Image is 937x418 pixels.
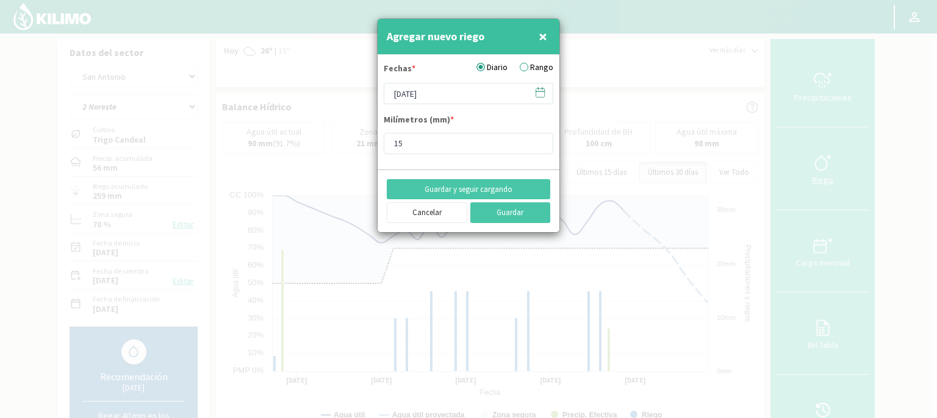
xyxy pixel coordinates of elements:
button: Guardar [470,202,551,223]
h4: Agregar nuevo riego [387,28,484,45]
label: Milímetros (mm) [384,113,454,129]
button: Guardar y seguir cargando [387,179,550,200]
label: Diario [476,61,508,74]
button: Cancelar [387,202,467,223]
button: Close [536,24,550,49]
label: Rango [520,61,553,74]
label: Fechas [384,62,415,78]
span: × [539,26,547,46]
